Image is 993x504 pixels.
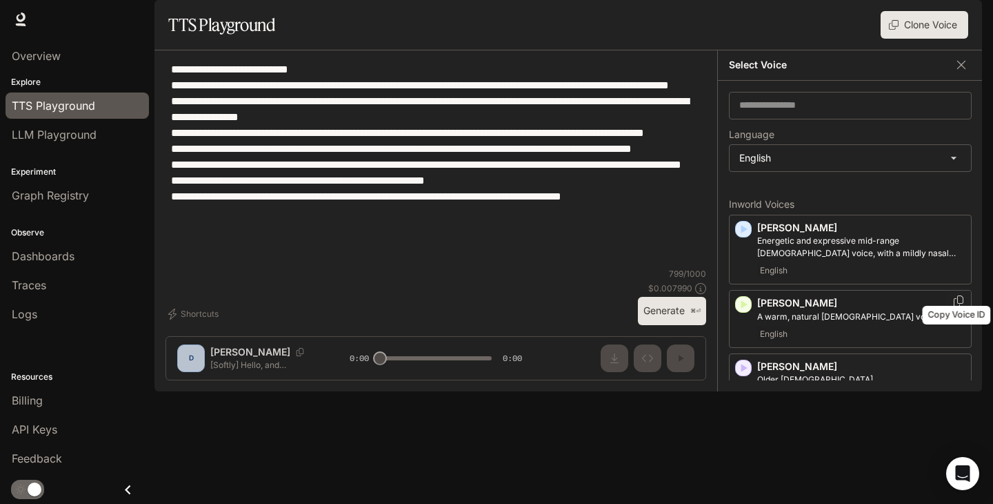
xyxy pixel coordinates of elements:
p: A warm, natural female voice [757,311,965,323]
button: Copy Voice ID [952,295,965,307]
div: English [730,145,971,171]
p: Energetic and expressive mid-range male voice, with a mildly nasal quality [757,235,965,260]
span: English [757,326,790,342]
p: Inworld Voices [729,200,972,209]
div: Copy Voice ID [923,306,991,324]
div: Open Intercom Messenger [946,457,979,490]
h1: TTS Playground [168,11,275,39]
p: ⌘⏎ [690,307,701,316]
button: Generate⌘⏎ [638,297,706,325]
button: Shortcuts [165,303,224,325]
span: English [757,262,790,279]
p: [PERSON_NAME] [757,221,965,235]
button: Clone Voice [881,11,968,39]
p: [PERSON_NAME] [757,360,965,374]
p: [PERSON_NAME] [757,296,965,310]
p: Older British male with a refined and articulate voice [757,374,965,398]
p: Language [729,130,774,139]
